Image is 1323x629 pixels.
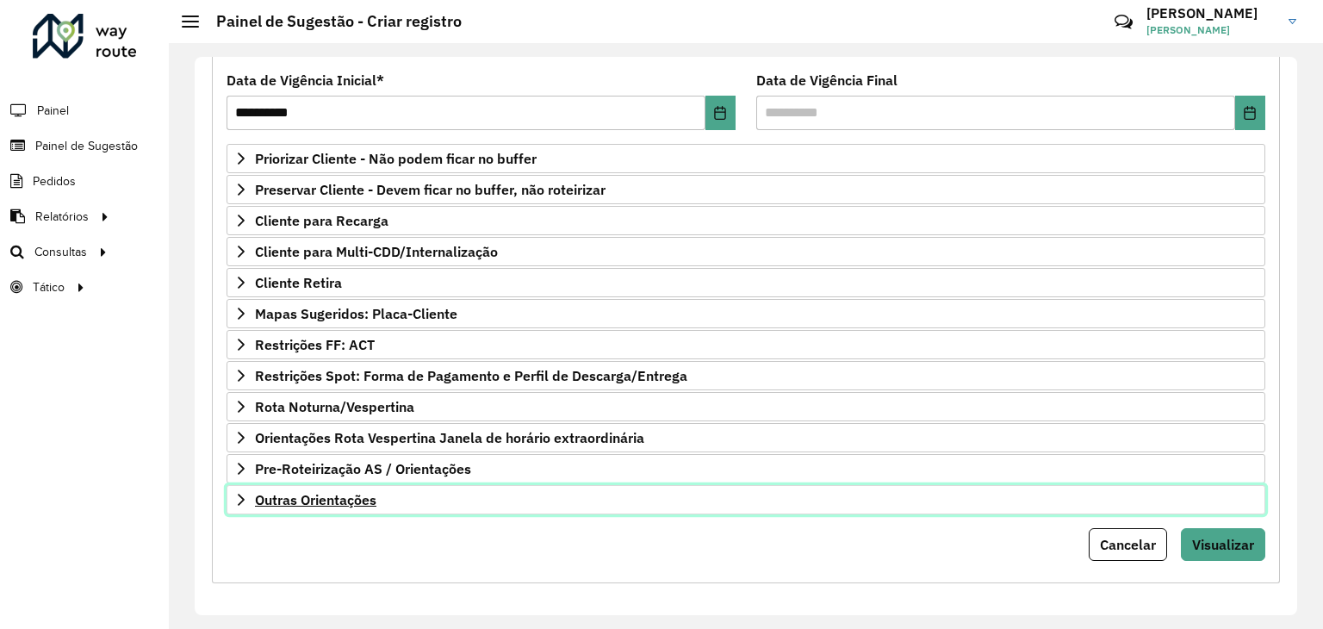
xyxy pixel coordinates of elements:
[255,307,457,321] span: Mapas Sugeridos: Placa-Cliente
[1192,536,1254,553] span: Visualizar
[255,400,414,414] span: Rota Noturna/Vespertina
[705,96,736,130] button: Choose Date
[199,12,462,31] h2: Painel de Sugestão - Criar registro
[255,152,537,165] span: Priorizar Cliente - Não podem ficar no buffer
[1100,536,1156,553] span: Cancelar
[227,423,1265,452] a: Orientações Rota Vespertina Janela de horário extraordinária
[227,70,384,90] label: Data de Vigência Inicial
[227,330,1265,359] a: Restrições FF: ACT
[35,208,89,226] span: Relatórios
[227,144,1265,173] a: Priorizar Cliente - Não podem ficar no buffer
[1146,5,1276,22] h3: [PERSON_NAME]
[33,278,65,296] span: Tático
[255,183,606,196] span: Preservar Cliente - Devem ficar no buffer, não roteirizar
[227,361,1265,390] a: Restrições Spot: Forma de Pagamento e Perfil de Descarga/Entrega
[1146,22,1276,38] span: [PERSON_NAME]
[227,206,1265,235] a: Cliente para Recarga
[255,276,342,290] span: Cliente Retira
[227,268,1265,297] a: Cliente Retira
[35,137,138,155] span: Painel de Sugestão
[255,338,375,352] span: Restrições FF: ACT
[34,243,87,261] span: Consultas
[37,102,69,120] span: Painel
[1235,96,1265,130] button: Choose Date
[255,369,687,383] span: Restrições Spot: Forma de Pagamento e Perfil de Descarga/Entrega
[1105,3,1142,40] a: Contato Rápido
[227,299,1265,328] a: Mapas Sugeridos: Placa-Cliente
[227,175,1265,204] a: Preservar Cliente - Devem ficar no buffer, não roteirizar
[227,485,1265,514] a: Outras Orientações
[1089,528,1167,561] button: Cancelar
[227,392,1265,421] a: Rota Noturna/Vespertina
[255,214,388,227] span: Cliente para Recarga
[255,493,376,507] span: Outras Orientações
[255,462,471,476] span: Pre-Roteirização AS / Orientações
[227,237,1265,266] a: Cliente para Multi-CDD/Internalização
[255,431,644,445] span: Orientações Rota Vespertina Janela de horário extraordinária
[1181,528,1265,561] button: Visualizar
[227,454,1265,483] a: Pre-Roteirização AS / Orientações
[255,245,498,258] span: Cliente para Multi-CDD/Internalização
[756,70,898,90] label: Data de Vigência Final
[33,172,76,190] span: Pedidos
